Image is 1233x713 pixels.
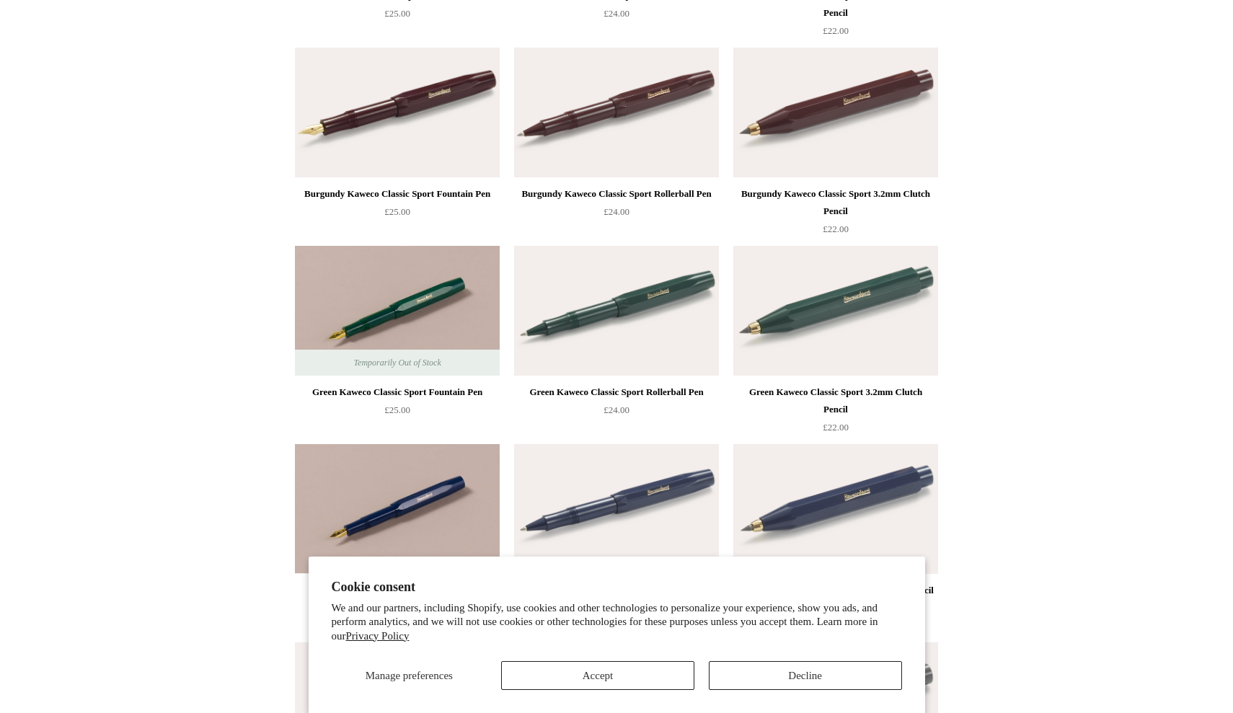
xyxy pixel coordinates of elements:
a: Navy Kaweco Classic Sport 3.2mm Clutch Pencil Navy Kaweco Classic Sport 3.2mm Clutch Pencil [733,444,938,574]
span: £24.00 [604,206,629,217]
a: Burgundy Kaweco Classic Sport Fountain Pen Burgundy Kaweco Classic Sport Fountain Pen [295,48,500,177]
a: Green Kaweco Classic Sport 3.2mm Clutch Pencil Green Kaweco Classic Sport 3.2mm Clutch Pencil [733,246,938,376]
img: Green Kaweco Classic Sport 3.2mm Clutch Pencil [733,246,938,376]
div: Green Kaweco Classic Sport Fountain Pen [299,384,496,401]
div: Burgundy Kaweco Classic Sport Fountain Pen [299,185,496,203]
button: Accept [501,661,694,690]
a: Privacy Policy [346,630,410,642]
div: Burgundy Kaweco Classic Sport 3.2mm Clutch Pencil [737,185,934,220]
span: £25.00 [384,404,410,415]
button: Manage preferences [331,661,487,690]
button: Decline [709,661,902,690]
img: Green Kaweco Classic Sport Rollerball Pen [514,246,719,376]
a: Navy Kaweco Classic Sport Rollerball Pen Navy Kaweco Classic Sport Rollerball Pen [514,444,719,574]
a: Green Kaweco Classic Sport 3.2mm Clutch Pencil £22.00 [733,384,938,443]
span: £22.00 [823,223,849,234]
img: Burgundy Kaweco Classic Sport Rollerball Pen [514,48,719,177]
a: Green Kaweco Classic Sport Fountain Pen Green Kaweco Classic Sport Fountain Pen Temporarily Out o... [295,246,500,376]
a: Burgundy Kaweco Classic Sport 3.2mm Clutch Pencil Burgundy Kaweco Classic Sport 3.2mm Clutch Pencil [733,48,938,177]
div: Green Kaweco Classic Sport Rollerball Pen [518,384,715,401]
img: Burgundy Kaweco Classic Sport Fountain Pen [295,48,500,177]
h2: Cookie consent [332,580,902,595]
a: Green Kaweco Classic Sport Rollerball Pen £24.00 [514,384,719,443]
div: Green Kaweco Classic Sport 3.2mm Clutch Pencil [737,384,934,418]
span: £25.00 [384,8,410,19]
span: Manage preferences [366,670,453,681]
span: £22.00 [823,25,849,36]
span: £24.00 [604,404,629,415]
img: Navy Kaweco Classic Sport Fountain Pen [295,444,500,574]
span: £25.00 [384,206,410,217]
a: Navy Kaweco Classic Sport Fountain Pen Navy Kaweco Classic Sport Fountain Pen [295,444,500,574]
div: Burgundy Kaweco Classic Sport Rollerball Pen [518,185,715,203]
a: Burgundy Kaweco Classic Sport Rollerball Pen £24.00 [514,185,719,244]
span: Temporarily Out of Stock [339,350,455,376]
img: Navy Kaweco Classic Sport Rollerball Pen [514,444,719,574]
img: Navy Kaweco Classic Sport 3.2mm Clutch Pencil [733,444,938,574]
p: We and our partners, including Shopify, use cookies and other technologies to personalize your ex... [332,601,902,644]
a: Burgundy Kaweco Classic Sport Fountain Pen £25.00 [295,185,500,244]
a: Burgundy Kaweco Classic Sport 3.2mm Clutch Pencil £22.00 [733,185,938,244]
span: £22.00 [823,422,849,433]
a: Navy Kaweco Classic Sport Fountain Pen £25.00 [295,582,500,641]
div: Navy Kaweco Classic Sport Fountain Pen [299,582,496,599]
img: Burgundy Kaweco Classic Sport 3.2mm Clutch Pencil [733,48,938,177]
a: Green Kaweco Classic Sport Rollerball Pen Green Kaweco Classic Sport Rollerball Pen [514,246,719,376]
a: Burgundy Kaweco Classic Sport Rollerball Pen Burgundy Kaweco Classic Sport Rollerball Pen [514,48,719,177]
span: £24.00 [604,8,629,19]
a: Green Kaweco Classic Sport Fountain Pen £25.00 [295,384,500,443]
img: Green Kaweco Classic Sport Fountain Pen [295,246,500,376]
